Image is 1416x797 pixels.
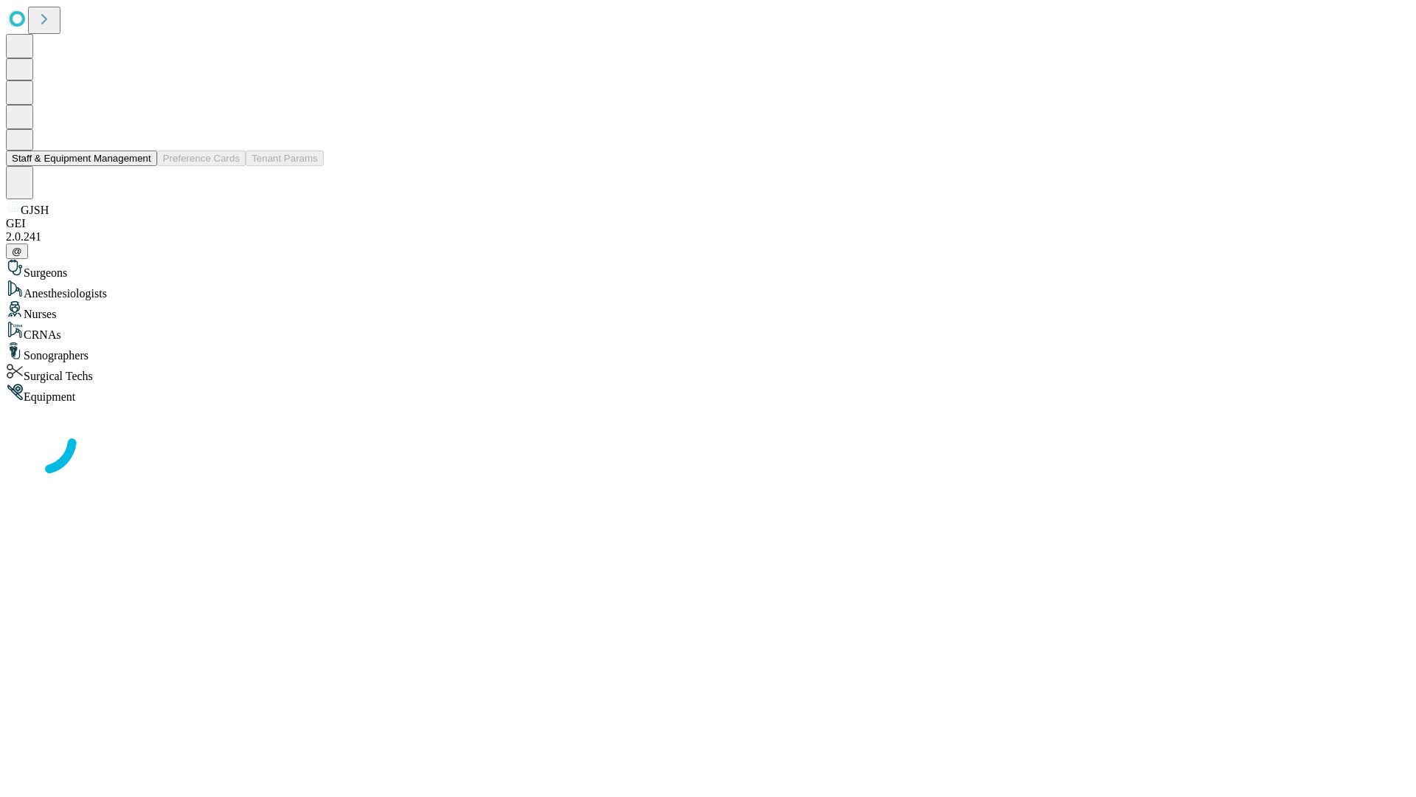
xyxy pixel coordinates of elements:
[6,259,1410,280] div: Surgeons
[6,244,28,259] button: @
[21,204,49,216] span: GJSH
[6,321,1410,342] div: CRNAs
[6,383,1410,404] div: Equipment
[6,217,1410,230] div: GEI
[6,230,1410,244] div: 2.0.241
[12,246,22,257] span: @
[157,151,246,166] button: Preference Cards
[6,300,1410,321] div: Nurses
[246,151,324,166] button: Tenant Params
[6,342,1410,362] div: Sonographers
[6,151,157,166] button: Staff & Equipment Management
[6,280,1410,300] div: Anesthesiologists
[6,362,1410,383] div: Surgical Techs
